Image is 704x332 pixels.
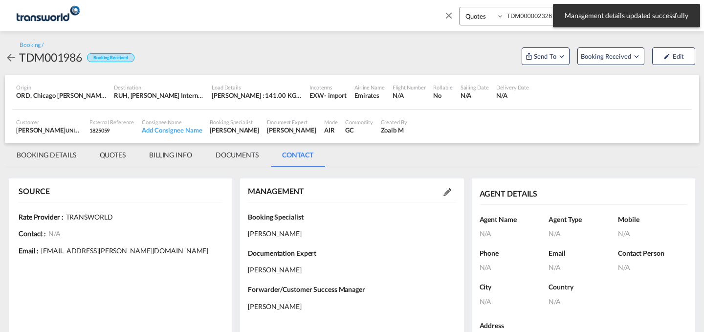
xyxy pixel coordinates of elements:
div: N/A [393,91,426,100]
div: Agent Type [549,210,618,229]
div: Contact Person [618,243,687,263]
div: N/A [480,229,549,239]
span: Management details updated successfully [562,11,691,21]
md-tab-item: BILLING INFO [137,143,204,167]
div: Add Consignee Name [142,126,202,134]
div: N/A [549,263,618,272]
div: Booking Specialist [248,207,456,227]
div: icon-arrow-left [5,49,19,65]
md-pagination-wrapper: Use the left and right arrow keys to navigate between tabs [5,143,325,167]
div: Booking / [20,41,44,49]
b: Email : [19,246,39,255]
div: Email [549,243,618,263]
md-icon: icon-pencil [663,53,670,60]
img: 1a84b2306ded11f09c1219774cd0a0fe.png [15,4,81,26]
span: Booking Received [581,51,632,61]
body: Editor, editor20 [10,10,197,20]
div: EXW [309,91,324,100]
div: External Reference [89,118,134,126]
md-icon: icon-arrow-left [5,52,17,64]
div: [PERSON_NAME] : 141.00 KG | Volumetric Wt : 141.00 KG | Chargeable Wt : 141.00 KG [212,91,302,100]
div: Sailing Date [461,84,489,91]
md-icon: icon-close [443,10,454,21]
div: N/A [461,91,489,100]
div: Created By [381,118,407,126]
div: Mobile [618,210,687,229]
div: No [433,91,452,100]
div: RUH, King Khaled International, Riyadh, Saudi Arabia, Middle East, Middle East [114,91,204,100]
div: N/A [618,229,687,239]
div: N/A [480,263,549,272]
md-icon: Edit [443,188,451,196]
md-tab-item: DOCUMENTS [204,143,270,167]
div: Phone [480,243,549,263]
div: N/A [549,297,687,307]
div: [PERSON_NAME] [267,126,316,134]
div: City [480,277,549,297]
md-tab-item: CONTACT [270,143,325,167]
span: [PERSON_NAME] [248,302,302,311]
div: [PERSON_NAME] [16,126,82,134]
span: [EMAIL_ADDRESS][PERSON_NAME][DOMAIN_NAME] [39,246,208,255]
div: Booking Received [87,53,134,63]
button: Open demo menu [522,47,570,65]
div: Document Expert [267,118,316,126]
span: UNITED CARTON INDUSTRIES CO [66,126,147,134]
div: ORD, Chicago O'Hare International, Chicago, United States, North America, Americas [16,91,106,100]
button: icon-pencilEdit [652,47,695,65]
span: TRANSWORLD [64,213,113,221]
div: Destination [114,84,204,91]
div: Zoaib M [381,126,407,134]
div: Country [549,277,687,297]
div: Booking Specialist [210,118,259,126]
div: TDM001986 [19,49,82,65]
div: Airline Name [354,84,385,91]
div: Flight Number [393,84,426,91]
div: SOURCE [19,186,49,197]
span: Send To [533,51,557,61]
span: N/A [46,229,61,238]
span: 1825059 [89,127,110,133]
div: GC [345,126,373,134]
div: N/A [496,91,529,100]
md-tab-item: QUOTES [88,143,137,167]
b: Rate Provider : [19,213,64,221]
span: [PERSON_NAME] [248,229,302,239]
div: Customer [16,118,82,126]
button: Open demo menu [577,47,644,65]
div: Delivery Date [496,84,529,91]
div: N/A [618,263,687,272]
div: AGENT DETAILS [480,188,538,199]
div: N/A [480,297,549,307]
div: - import [324,91,347,100]
div: Commodity [345,118,373,126]
div: Consignee Name [142,118,202,126]
div: N/A [549,229,618,239]
span: [PERSON_NAME] [248,265,302,275]
div: MANAGEMENT [248,186,304,197]
b: Contact : [19,229,46,238]
div: AIR [324,126,338,134]
div: Mode [324,118,338,126]
div: Rollable [433,84,452,91]
div: Emirates [354,91,385,100]
div: Incoterms [309,84,347,91]
span: icon-close [443,7,459,30]
div: Origin [16,84,106,91]
div: Documentation Expert [248,243,456,263]
md-tab-item: BOOKING DETAILS [5,143,88,167]
div: Agent Name [480,210,549,229]
div: Load Details [212,84,302,91]
div: Forwarder/Customer Success Manager [248,280,456,299]
div: [PERSON_NAME] [210,126,259,134]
